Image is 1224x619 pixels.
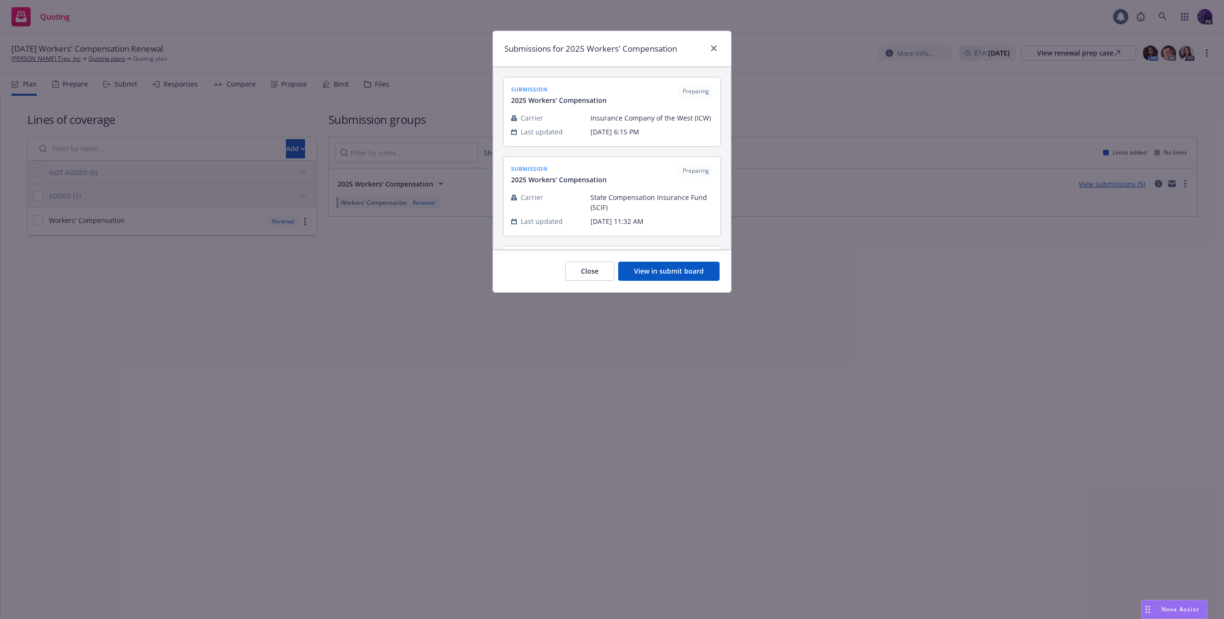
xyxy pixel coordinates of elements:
[590,127,713,137] span: [DATE] 6:15 PM
[521,192,543,202] span: Carrier
[511,175,607,185] span: 2025 Workers' Compensation
[590,113,713,123] span: Insurance Company of the West (ICW)
[590,192,713,212] span: State Compensation Insurance Fund (SCIF)
[590,216,713,226] span: [DATE] 11:32 AM
[521,127,563,137] span: Last updated
[565,262,614,281] button: Close
[708,43,720,54] a: close
[511,85,607,93] span: submission
[511,165,607,173] span: submission
[1141,600,1207,619] button: Nova Assist
[1142,600,1154,619] div: Drag to move
[521,113,543,123] span: Carrier
[504,43,677,55] h1: Submissions for 2025 Workers' Compensation
[1161,605,1199,613] span: Nova Assist
[511,95,607,105] span: 2025 Workers' Compensation
[683,87,709,96] span: Preparing
[683,166,709,175] span: Preparing
[521,216,563,226] span: Last updated
[618,262,720,281] button: View in submit board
